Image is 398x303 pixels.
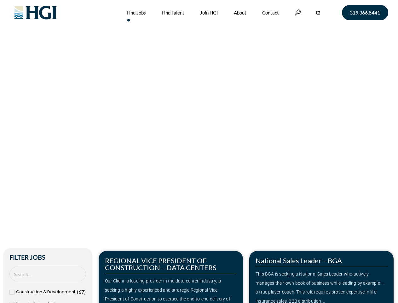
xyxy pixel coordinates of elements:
span: 67 [78,289,84,295]
span: Next Move [118,98,210,119]
a: Search [295,9,301,15]
span: ) [84,289,86,295]
span: Jobs [38,127,48,134]
a: 319.366.8441 [342,5,388,20]
a: Home [23,127,36,134]
a: REGIONAL VICE PRESIDENT OF CONSTRUCTION – DATA CENTERS [105,256,216,272]
span: Construction & Development [16,288,75,297]
span: » [23,127,48,134]
input: Search Job [9,267,86,282]
span: 319.366.8441 [350,10,380,15]
span: ( [77,289,78,295]
a: National Sales Leader – BGA [256,256,342,265]
h2: Filter Jobs [9,254,86,260]
span: Make Your [23,97,114,120]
